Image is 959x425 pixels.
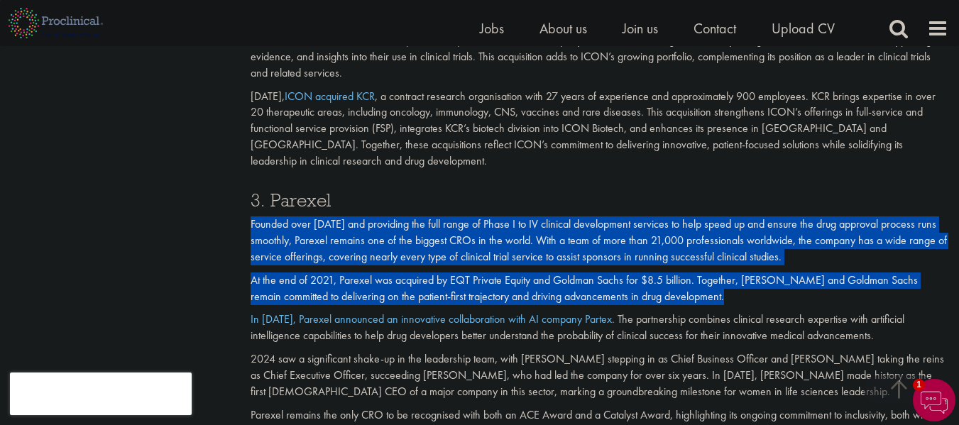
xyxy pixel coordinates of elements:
[251,311,948,344] p: . The partnership combines clinical research expertise with artificial intelligence capabilities ...
[251,89,948,170] p: [DATE], , a contract research organisation with 27 years of experience and approximately 900 empl...
[251,351,948,400] p: 2024 saw a significant shake-up in the leadership team, with [PERSON_NAME] stepping in as Chief B...
[913,379,925,391] span: 1
[913,379,955,421] img: Chatbot
[285,89,375,104] a: ICON acquired KCR
[251,191,948,209] h3: 3. Parexel
[480,19,504,38] a: Jobs
[694,19,736,38] a: Contact
[772,19,835,38] a: Upload CV
[251,311,612,326] a: In [DATE], Parexel announced an innovative collaboration with AI company Partex
[251,216,948,265] p: Founded over [DATE] and providing the full range of Phase I to IV clinical development services t...
[10,372,192,415] iframe: reCAPTCHA
[539,19,587,38] a: About us
[251,272,948,305] p: At the end of 2021, Parexel was acquired by EQT Private Equity and Goldman Sachs for $8.5 billion...
[623,19,658,38] a: Join us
